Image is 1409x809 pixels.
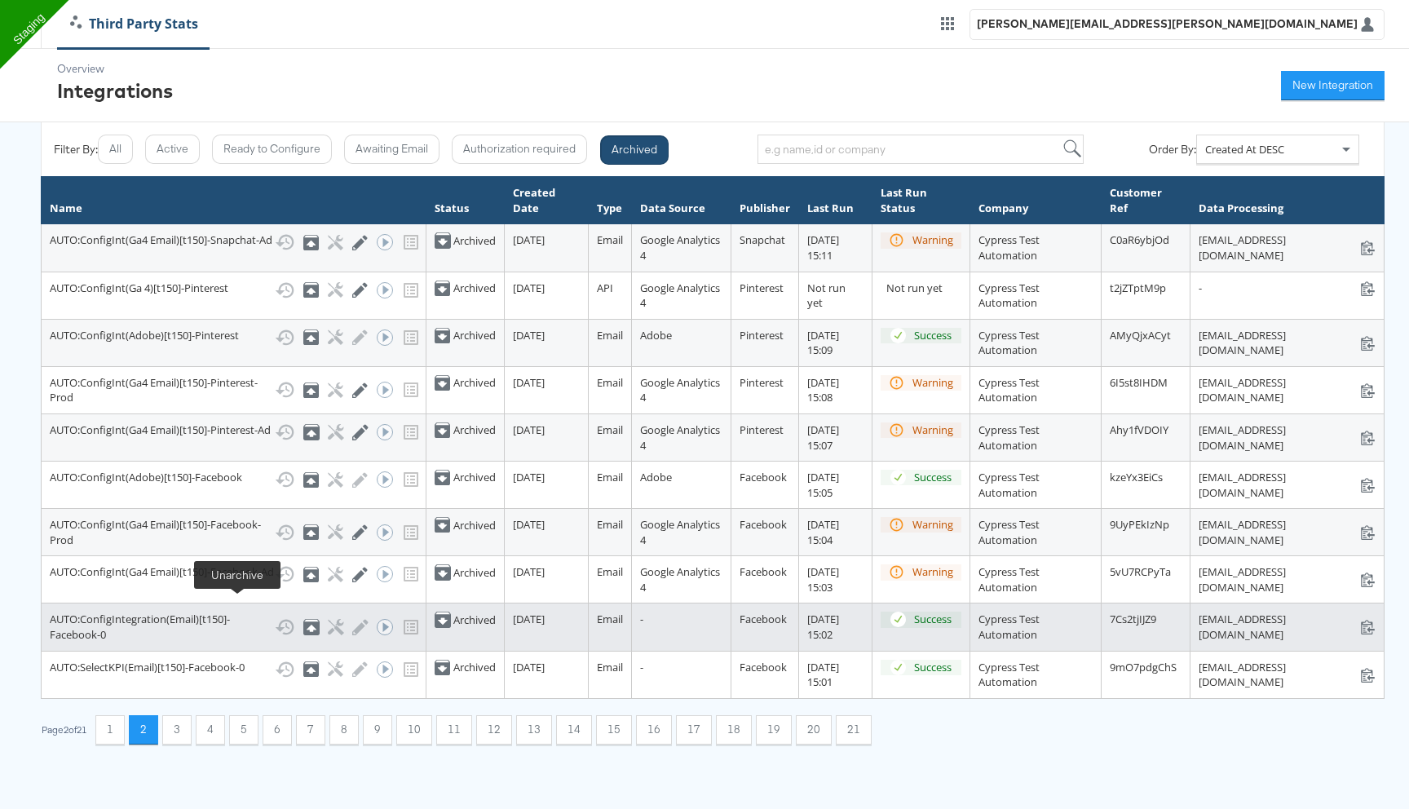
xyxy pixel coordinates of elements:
[740,564,787,579] span: Facebook
[640,517,720,547] span: Google Analytics 4
[716,715,752,745] button: 18
[740,517,787,532] span: Facebook
[597,517,623,532] span: Email
[513,612,545,626] span: [DATE]
[807,517,839,547] span: [DATE] 15:04
[50,564,417,584] div: AUTO:ConfigInt(Ga4 Email)[t150]-Facebook-Ad
[597,660,623,674] span: Email
[1190,177,1384,224] th: Data Processing
[453,612,496,628] div: Archived
[914,470,952,485] div: Success
[129,715,158,745] button: 2
[453,518,496,533] div: Archived
[50,612,417,642] div: AUTO:ConfigIntegration(Email)[t150]-Facebook-0
[426,177,504,224] th: Status
[513,328,545,343] span: [DATE]
[600,135,669,165] button: Archived
[914,612,952,627] div: Success
[640,612,643,626] span: -
[1110,328,1171,343] span: AMyQjxACyt
[50,232,417,252] div: AUTO:ConfigInt(Ga4 Email)[t150]-Snapchat-Ad
[978,517,1040,547] span: Cypress Test Automation
[676,715,712,745] button: 17
[912,517,953,533] div: Warning
[1110,517,1169,532] span: 9UyPEkIzNp
[597,564,623,579] span: Email
[329,715,359,745] button: 8
[513,232,545,247] span: [DATE]
[978,660,1040,690] span: Cypress Test Automation
[1199,328,1376,358] div: [EMAIL_ADDRESS][DOMAIN_NAME]
[640,422,720,453] span: Google Analytics 4
[57,61,173,77] div: Overview
[50,470,417,489] div: AUTO:ConfigInt(Adobe)[t150]-Facebook
[1199,660,1376,690] div: [EMAIL_ADDRESS][DOMAIN_NAME]
[978,328,1040,358] span: Cypress Test Automation
[1199,281,1376,296] div: -
[513,422,545,437] span: [DATE]
[57,77,173,104] div: Integrations
[513,660,545,674] span: [DATE]
[504,177,589,224] th: Created Date
[344,135,439,164] button: Awaiting Email
[296,715,325,745] button: 7
[640,328,672,343] span: Adobe
[731,177,799,224] th: Publisher
[50,328,417,347] div: AUTO:ConfigInt(Adobe)[t150]-Pinterest
[807,422,839,453] span: [DATE] 15:07
[636,715,672,745] button: 16
[513,564,545,579] span: [DATE]
[453,375,496,391] div: Archived
[597,232,623,247] span: Email
[1205,142,1284,157] span: Created At DESC
[1101,177,1190,224] th: Customer Ref
[740,328,784,343] span: Pinterest
[597,612,623,626] span: Email
[799,177,872,224] th: Last Run
[1110,660,1177,674] span: 9mO7pdgChS
[978,422,1040,453] span: Cypress Test Automation
[452,135,587,164] button: Authorization required
[1110,422,1168,437] span: Ahy1fVDOIY
[453,422,496,438] div: Archived
[912,232,953,248] div: Warning
[1110,564,1171,579] span: 5vU7RCPyTa
[453,470,496,485] div: Archived
[597,422,623,437] span: Email
[807,612,839,642] span: [DATE] 15:02
[632,177,731,224] th: Data Source
[597,375,623,390] span: Email
[145,135,200,164] button: Active
[453,233,496,249] div: Archived
[978,470,1040,500] span: Cypress Test Automation
[229,715,258,745] button: 5
[756,715,792,745] button: 19
[640,375,720,405] span: Google Analytics 4
[640,232,720,263] span: Google Analytics 4
[50,660,417,679] div: AUTO:SelectKPI(Email)[t150]-Facebook-0
[513,470,545,484] span: [DATE]
[978,612,1040,642] span: Cypress Test Automation
[50,422,417,442] div: AUTO:ConfigInt(Ga4 Email)[t150]-Pinterest-Ad
[1199,470,1376,500] div: [EMAIL_ADDRESS][DOMAIN_NAME]
[396,715,432,745] button: 10
[740,422,784,437] span: Pinterest
[596,715,632,745] button: 15
[1199,612,1376,642] div: [EMAIL_ADDRESS][DOMAIN_NAME]
[886,281,961,296] div: Not run yet
[978,375,1040,405] span: Cypress Test Automation
[476,715,512,745] button: 12
[912,422,953,438] div: Warning
[978,564,1040,595] span: Cypress Test Automation
[162,715,192,745] button: 3
[912,564,953,580] div: Warning
[807,564,839,595] span: [DATE] 15:03
[58,15,210,33] a: Third Party Stats
[50,281,417,300] div: AUTO:ConfigInt(Ga 4)[t150]-Pinterest
[914,660,952,675] div: Success
[740,281,784,295] span: Pinterest
[1199,517,1376,547] div: [EMAIL_ADDRESS][DOMAIN_NAME]
[453,328,496,343] div: Archived
[740,660,787,674] span: Facebook
[740,375,784,390] span: Pinterest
